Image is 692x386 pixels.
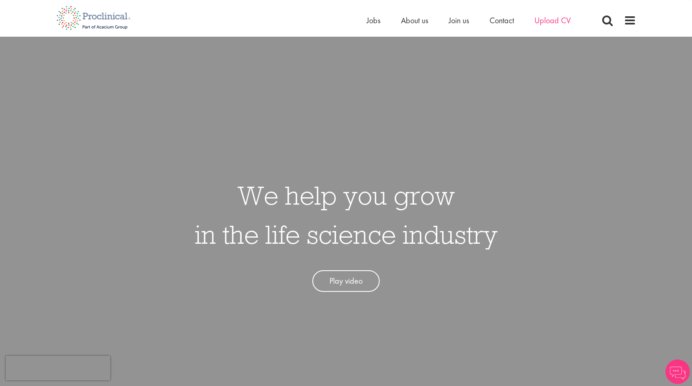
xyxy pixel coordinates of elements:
a: Join us [449,15,469,26]
a: Play video [312,270,380,292]
a: Contact [490,15,514,26]
a: Jobs [367,15,380,26]
h1: We help you grow in the life science industry [195,176,498,254]
a: Upload CV [534,15,571,26]
img: Chatbot [665,360,690,384]
a: About us [401,15,428,26]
